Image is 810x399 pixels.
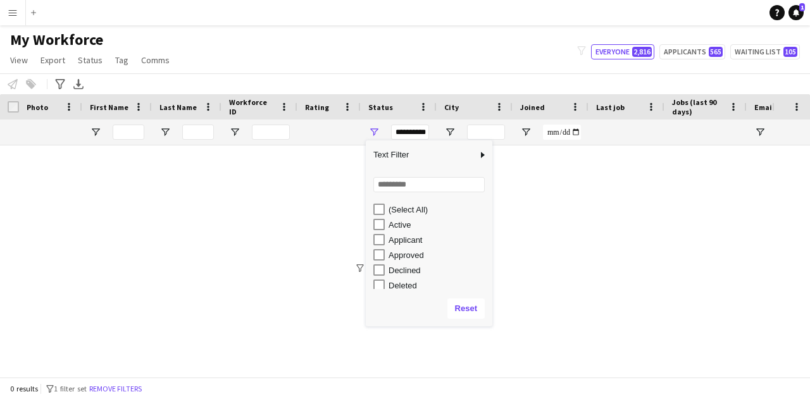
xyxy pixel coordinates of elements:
[113,125,144,140] input: First Name Filter Input
[73,52,108,68] a: Status
[356,249,454,259] div: 0 results
[444,102,459,112] span: City
[8,101,19,113] input: Column with Header Selection
[366,202,492,369] div: Filter List
[356,264,454,273] div: 1 filter set
[709,47,723,57] span: 565
[87,382,144,396] button: Remove filters
[53,77,68,92] app-action-btn: Advanced filters
[783,47,797,57] span: 105
[368,102,393,112] span: Status
[5,52,33,68] a: View
[10,30,103,49] span: My Workforce
[182,125,214,140] input: Last Name Filter Input
[71,77,86,92] app-action-btn: Export XLSX
[389,281,489,290] div: Deleted
[366,140,492,326] div: Column Filter
[799,3,805,11] span: 1
[543,125,581,140] input: Joined Filter Input
[159,102,197,112] span: Last Name
[444,126,456,138] button: Open Filter Menu
[252,125,290,140] input: Workforce ID Filter Input
[35,52,70,68] a: Export
[632,47,652,57] span: 2,816
[373,177,485,192] input: Search filter values
[730,44,800,59] button: Waiting list105
[467,125,505,140] input: City Filter Input
[115,54,128,66] span: Tag
[368,126,380,138] button: Open Filter Menu
[141,54,170,66] span: Comms
[27,102,48,112] span: Photo
[159,126,171,138] button: Open Filter Menu
[659,44,725,59] button: Applicants565
[78,54,103,66] span: Status
[389,220,489,230] div: Active
[136,52,175,68] a: Comms
[672,97,724,116] span: Jobs (last 90 days)
[520,126,532,138] button: Open Filter Menu
[305,102,329,112] span: Rating
[229,97,275,116] span: Workforce ID
[366,144,477,166] span: Text Filter
[90,126,101,138] button: Open Filter Menu
[520,102,545,112] span: Joined
[389,235,489,245] div: Applicant
[110,52,134,68] a: Tag
[229,126,240,138] button: Open Filter Menu
[90,102,128,112] span: First Name
[754,126,766,138] button: Open Filter Menu
[10,54,28,66] span: View
[596,102,625,112] span: Last job
[389,250,489,260] div: Approved
[40,54,65,66] span: Export
[788,5,804,20] a: 1
[754,102,775,112] span: Email
[591,44,654,59] button: Everyone2,816
[54,384,87,393] span: 1 filter set
[389,205,489,214] div: (Select All)
[447,298,485,319] button: Reset
[389,266,489,275] div: Declined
